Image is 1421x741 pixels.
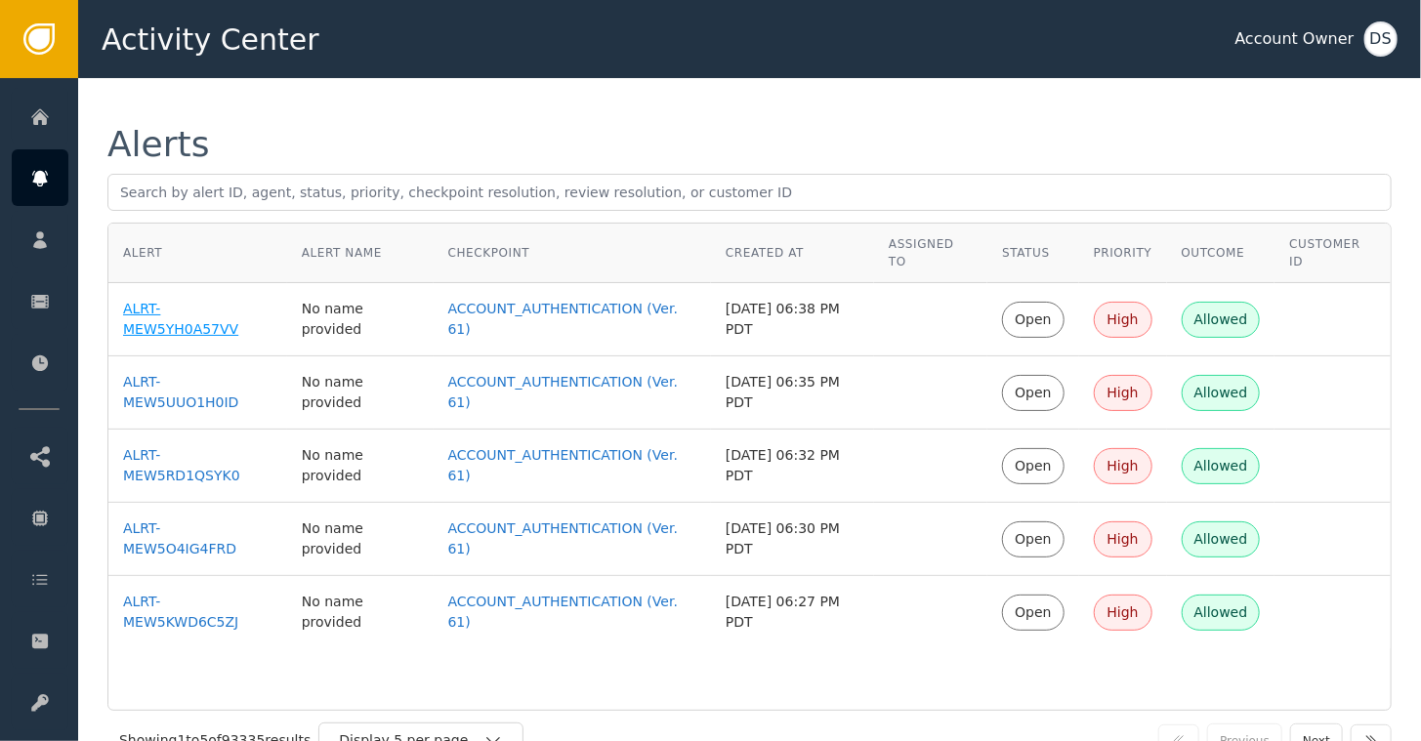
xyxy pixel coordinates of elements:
a: ALRT-MEW5RD1QSYK0 [123,445,272,486]
div: Customer ID [1289,235,1376,270]
div: Alert [123,244,272,262]
div: Open [1015,309,1051,330]
div: Status [1002,244,1064,262]
div: Created At [726,244,859,262]
td: [DATE] 06:38 PM PDT [711,283,874,356]
a: ALRT-MEW5KWD6C5ZJ [123,592,272,633]
div: High [1107,309,1140,330]
div: Priority [1094,244,1152,262]
div: Open [1015,529,1051,550]
div: Allowed [1194,529,1248,550]
div: Outcome [1182,244,1261,262]
div: No name provided [302,445,419,486]
a: ACCOUNT_AUTHENTICATION (Ver. 61) [448,445,696,486]
td: [DATE] 06:30 PM PDT [711,503,874,576]
span: Activity Center [102,18,319,62]
div: Allowed [1194,456,1248,476]
div: Allowed [1194,309,1248,330]
div: No name provided [302,372,419,413]
td: [DATE] 06:35 PM PDT [711,356,874,430]
a: ALRT-MEW5O4IG4FRD [123,518,272,559]
div: Assigned To [889,235,973,270]
div: Open [1015,383,1051,403]
div: Open [1015,602,1051,623]
div: High [1107,529,1140,550]
div: High [1107,456,1140,476]
a: ACCOUNT_AUTHENTICATION (Ver. 61) [448,372,696,413]
td: [DATE] 06:27 PM PDT [711,576,874,648]
div: No name provided [302,592,419,633]
div: High [1107,602,1140,623]
div: Open [1015,456,1051,476]
a: ALRT-MEW5UUO1H0ID [123,372,272,413]
a: ALRT-MEW5YH0A57VV [123,299,272,340]
div: Alerts [107,127,209,162]
div: Alert Name [302,244,419,262]
a: ACCOUNT_AUTHENTICATION (Ver. 61) [448,299,696,340]
div: No name provided [302,518,419,559]
div: Allowed [1194,602,1248,623]
div: Allowed [1194,383,1248,403]
button: DS [1364,21,1398,57]
div: Account Owner [1235,27,1355,51]
div: Checkpoint [448,244,696,262]
a: ACCOUNT_AUTHENTICATION (Ver. 61) [448,592,696,633]
td: [DATE] 06:32 PM PDT [711,430,874,503]
div: No name provided [302,299,419,340]
a: ACCOUNT_AUTHENTICATION (Ver. 61) [448,518,696,559]
div: High [1107,383,1140,403]
input: Search by alert ID, agent, status, priority, checkpoint resolution, review resolution, or custome... [107,174,1392,211]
